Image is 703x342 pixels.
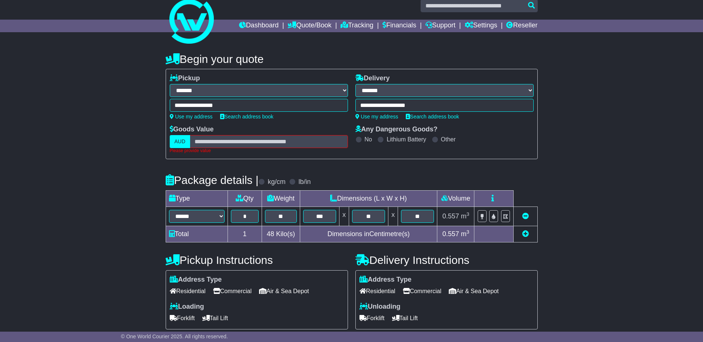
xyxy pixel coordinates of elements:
h4: Pickup Instructions [166,254,348,266]
div: Please provide value [170,148,348,153]
sup: 3 [467,211,470,217]
label: Delivery [355,74,390,83]
td: Total [166,226,228,242]
a: Search address book [220,114,273,120]
h4: Delivery Instructions [355,254,538,266]
label: Lithium Battery [387,136,426,143]
span: 0.557 [442,230,459,238]
a: Use my address [170,114,213,120]
label: lb/in [298,178,311,186]
td: Dimensions (L x W x H) [300,190,437,207]
label: Goods Value [170,125,214,134]
label: Unloading [359,303,401,311]
label: Address Type [359,276,412,284]
td: Type [166,190,228,207]
span: Residential [170,285,206,297]
td: Dimensions in Centimetre(s) [300,226,437,242]
h4: Begin your quote [166,53,538,65]
td: Kilo(s) [262,226,300,242]
label: Address Type [170,276,222,284]
a: Add new item [522,230,529,238]
h4: Package details | [166,174,259,186]
a: Use my address [355,114,398,120]
a: Search address book [406,114,459,120]
a: Reseller [506,20,537,32]
label: kg/cm [268,178,285,186]
span: Forklift [170,312,195,324]
label: Other [441,136,456,143]
span: 0.557 [442,212,459,220]
span: Commercial [213,285,252,297]
span: m [461,212,470,220]
td: x [339,207,349,226]
a: Settings [465,20,497,32]
span: Air & Sea Depot [449,285,499,297]
td: Weight [262,190,300,207]
span: Air & Sea Depot [259,285,309,297]
label: AUD [170,135,190,148]
a: Quote/Book [288,20,331,32]
td: Volume [437,190,474,207]
label: Any Dangerous Goods? [355,125,438,134]
a: Dashboard [239,20,279,32]
td: x [388,207,398,226]
span: Forklift [359,312,385,324]
span: Tail Lift [202,312,228,324]
span: 48 [267,230,274,238]
a: Remove this item [522,212,529,220]
a: Support [425,20,455,32]
span: m [461,230,470,238]
span: Residential [359,285,395,297]
span: © One World Courier 2025. All rights reserved. [121,333,228,339]
span: Commercial [403,285,441,297]
span: Tail Lift [392,312,418,324]
a: Financials [382,20,416,32]
td: 1 [228,226,262,242]
a: Tracking [341,20,373,32]
label: Loading [170,303,204,311]
sup: 3 [467,229,470,235]
td: Qty [228,190,262,207]
label: No [365,136,372,143]
label: Pickup [170,74,200,83]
